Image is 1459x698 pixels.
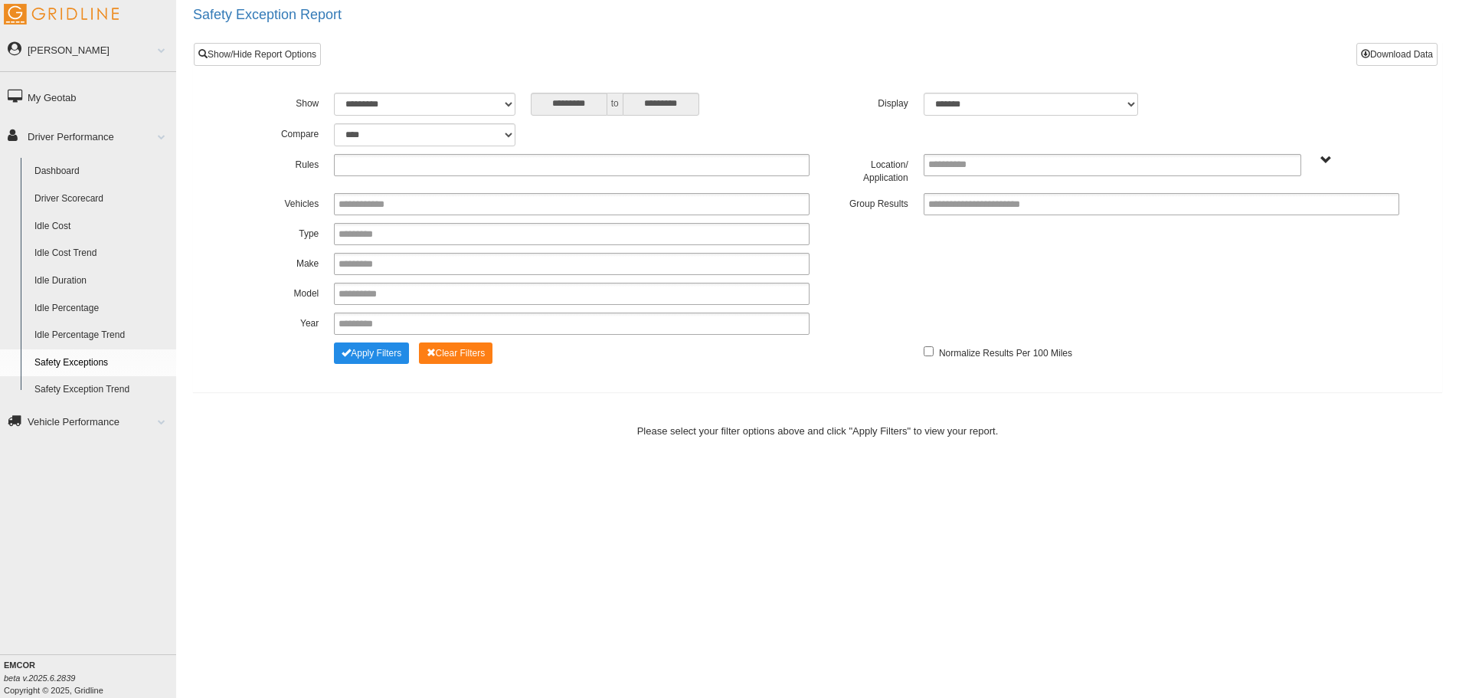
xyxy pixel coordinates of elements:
[28,240,176,267] a: Idle Cost Trend
[607,93,623,116] span: to
[28,185,176,213] a: Driver Scorecard
[817,193,915,211] label: Group Results
[228,93,326,111] label: Show
[817,154,915,185] label: Location/ Application
[189,424,1446,438] div: Please select your filter options above and click "Apply Filters" to view your report.
[28,322,176,349] a: Idle Percentage Trend
[4,660,35,670] b: EMCOR
[1356,43,1438,66] button: Download Data
[228,123,326,142] label: Compare
[228,193,326,211] label: Vehicles
[28,349,176,377] a: Safety Exceptions
[419,342,493,364] button: Change Filter Options
[28,295,176,323] a: Idle Percentage
[28,267,176,295] a: Idle Duration
[194,43,321,66] a: Show/Hide Report Options
[939,342,1072,361] label: Normalize Results Per 100 Miles
[228,223,326,241] label: Type
[228,313,326,331] label: Year
[228,154,326,172] label: Rules
[4,4,119,25] img: Gridline
[28,158,176,185] a: Dashboard
[228,283,326,301] label: Model
[28,213,176,241] a: Idle Cost
[4,659,176,696] div: Copyright © 2025, Gridline
[193,8,1459,23] h2: Safety Exception Report
[334,342,409,364] button: Change Filter Options
[28,376,176,404] a: Safety Exception Trend
[4,673,75,683] i: beta v.2025.6.2839
[817,93,915,111] label: Display
[228,253,326,271] label: Make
